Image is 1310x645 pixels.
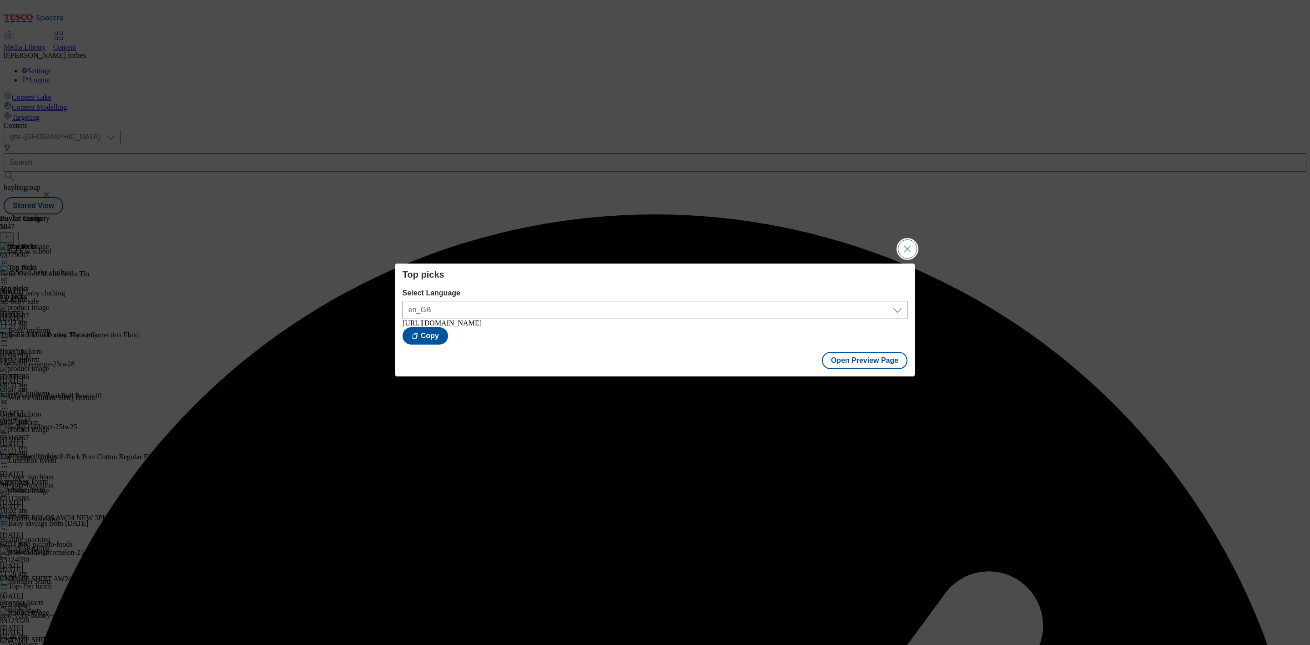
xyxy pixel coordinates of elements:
h4: Top picks [403,269,907,280]
label: Select Language [403,289,907,297]
div: [URL][DOMAIN_NAME] [403,319,907,327]
button: Copy [403,327,448,345]
button: Close Modal [898,240,917,258]
button: Open Preview Page [822,352,908,369]
div: Modal [395,264,915,376]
